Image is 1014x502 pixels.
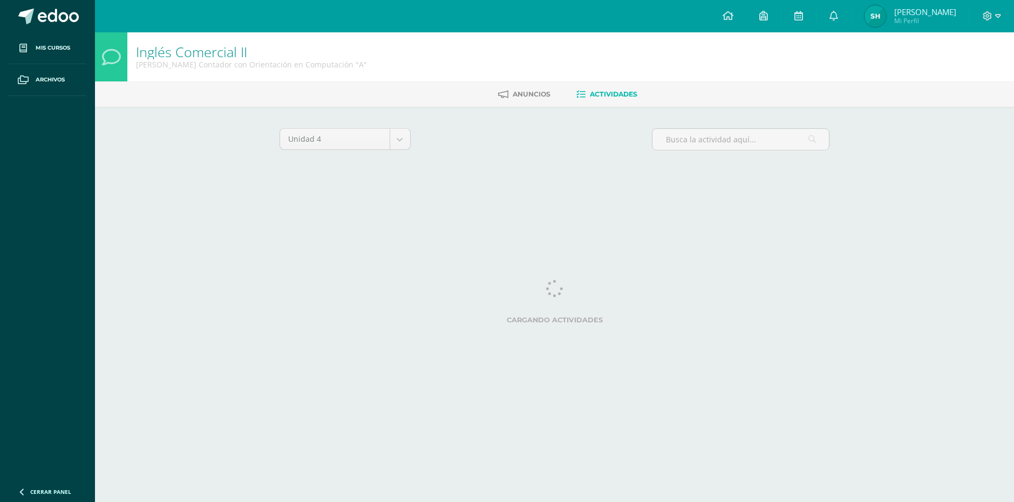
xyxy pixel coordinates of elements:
[288,129,382,149] span: Unidad 4
[576,86,637,103] a: Actividades
[136,43,247,61] a: Inglés Comercial II
[498,86,550,103] a: Anuncios
[36,44,70,52] span: Mis cursos
[865,5,886,27] img: df3e08b183c7ebf2a6633e110e182967.png
[9,32,86,64] a: Mis cursos
[590,90,637,98] span: Actividades
[652,129,829,150] input: Busca la actividad aquí...
[513,90,550,98] span: Anuncios
[280,316,830,324] label: Cargando actividades
[9,64,86,96] a: Archivos
[894,6,956,17] span: [PERSON_NAME]
[136,44,367,59] h1: Inglés Comercial II
[36,75,65,84] span: Archivos
[894,16,956,25] span: Mi Perfil
[136,59,367,70] div: Quinto Perito Contador con Orientación en Computación 'A'
[280,129,410,149] a: Unidad 4
[30,488,71,496] span: Cerrar panel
